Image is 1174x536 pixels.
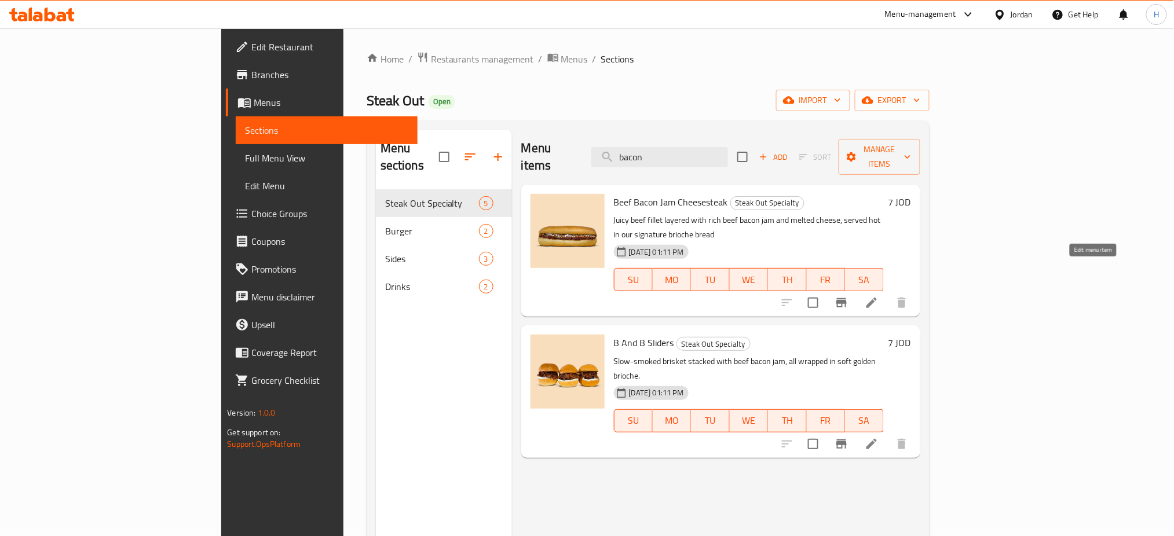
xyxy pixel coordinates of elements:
span: Promotions [251,262,408,276]
button: WE [730,268,768,291]
span: Get support on: [227,425,280,440]
button: SA [845,268,883,291]
span: Beef Bacon Jam Cheesesteak [614,193,728,211]
p: Slow-smoked brisket stacked with beef bacon jam, all wrapped in soft golden brioche. [614,354,884,383]
button: FR [807,409,845,432]
button: export [855,90,930,111]
button: TU [691,409,729,432]
span: WE [734,412,763,429]
button: MO [653,268,691,291]
img: B And B Sliders [531,335,605,409]
button: WE [730,409,768,432]
button: MO [653,409,691,432]
h6: 7 JOD [888,335,911,351]
span: Restaurants management [431,52,534,66]
img: Beef Bacon Jam Cheesesteak [531,194,605,268]
div: Steak Out Specialty5 [376,189,512,217]
button: Add [755,148,792,166]
button: import [776,90,850,111]
span: Open [429,97,455,107]
span: TH [773,412,802,429]
span: H [1154,8,1159,21]
div: items [479,196,493,210]
div: Steak Out Specialty [730,196,804,210]
span: Edit Restaurant [251,40,408,54]
li: / [593,52,597,66]
span: SA [850,271,879,288]
span: TU [696,271,725,288]
div: Steak Out Specialty [676,337,751,351]
span: FR [811,271,840,288]
span: [DATE] 01:11 PM [624,247,689,258]
a: Branches [226,61,418,89]
span: Menus [254,96,408,109]
a: Upsell [226,311,418,339]
span: 5 [480,198,493,209]
div: Open [429,95,455,109]
button: Branch-specific-item [828,430,855,458]
span: Coupons [251,234,408,248]
div: Burger2 [376,217,512,245]
nav: breadcrumb [367,52,930,67]
span: Edit Menu [245,179,408,193]
button: TH [768,268,806,291]
a: Full Menu View [236,144,418,172]
button: TU [691,268,729,291]
span: Version: [227,405,255,420]
button: Add section [484,143,512,171]
span: Menu disclaimer [251,290,408,304]
a: Edit Restaurant [226,33,418,61]
span: Sections [601,52,634,66]
a: Restaurants management [417,52,534,67]
span: SU [619,271,648,288]
span: Select section [730,145,755,169]
button: delete [888,289,916,317]
span: Choice Groups [251,207,408,221]
p: Juicy beef fillet layered with rich beef bacon jam and melted cheese, served hot in our signature... [614,213,884,242]
span: TH [773,271,802,288]
span: Steak Out Specialty [677,337,750,351]
span: Steak Out Specialty [385,196,479,210]
div: Jordan [1011,8,1033,21]
span: SA [850,412,879,429]
button: delete [888,430,916,458]
span: 3 [480,254,493,265]
a: Menus [547,52,588,67]
span: Drinks [385,280,479,293]
button: SA [845,409,883,432]
a: Menu disclaimer [226,283,418,311]
span: Sides [385,252,479,266]
button: Manage items [839,139,920,175]
div: Menu-management [885,8,956,21]
button: Branch-specific-item [828,289,855,317]
span: 2 [480,281,493,292]
button: TH [768,409,806,432]
button: FR [807,268,845,291]
span: B And B Sliders [614,334,674,351]
span: Burger [385,224,479,238]
li: / [539,52,543,66]
nav: Menu sections [376,185,512,305]
span: Grocery Checklist [251,373,408,387]
span: Steak Out Specialty [731,196,804,210]
a: Coverage Report [226,339,418,366]
span: Branches [251,68,408,82]
span: SU [619,412,648,429]
span: export [864,93,920,108]
span: Upsell [251,318,408,332]
span: Manage items [848,142,910,171]
span: Steak Out [367,87,424,113]
span: FR [811,412,840,429]
span: Menus [561,52,588,66]
a: Menus [226,89,418,116]
div: Drinks2 [376,273,512,300]
span: TU [696,412,725,429]
button: SU [614,409,653,432]
span: Select to update [801,291,825,315]
span: WE [734,271,763,288]
span: 2 [480,226,493,237]
span: 1.0.0 [258,405,276,420]
a: Grocery Checklist [226,366,418,394]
